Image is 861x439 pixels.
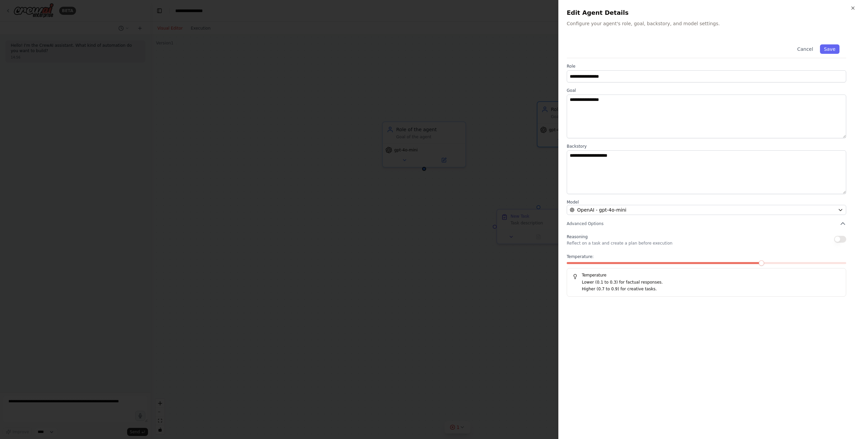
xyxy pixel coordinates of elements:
[572,272,840,278] h5: Temperature
[567,199,846,205] label: Model
[567,88,846,93] label: Goal
[567,144,846,149] label: Backstory
[577,207,626,213] span: OpenAI - gpt-4o-mini
[793,44,817,54] button: Cancel
[567,241,672,246] p: Reflect on a task and create a plan before execution
[582,279,840,286] p: Lower (0.1 to 0.3) for factual responses.
[567,8,853,17] h2: Edit Agent Details
[567,234,588,239] span: Reasoning
[567,221,603,226] span: Advanced Options
[567,254,594,259] span: Temperature:
[567,220,846,227] button: Advanced Options
[567,64,846,69] label: Role
[820,44,839,54] button: Save
[567,20,853,27] p: Configure your agent's role, goal, backstory, and model settings.
[582,286,840,293] p: Higher (0.7 to 0.9) for creative tasks.
[567,205,846,215] button: OpenAI - gpt-4o-mini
